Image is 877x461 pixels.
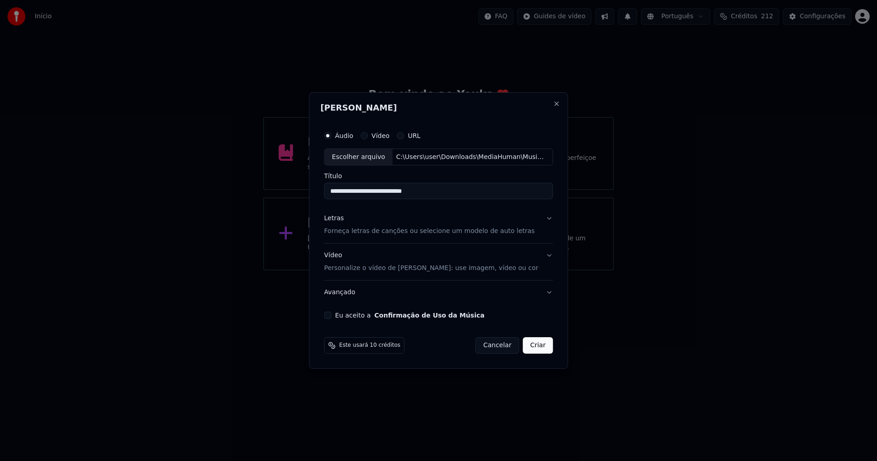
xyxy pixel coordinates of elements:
[324,264,539,273] p: Personalize o vídeo de [PERSON_NAME]: use imagem, vídeo ou cor
[324,173,553,180] label: Título
[324,251,539,273] div: Vídeo
[324,281,553,304] button: Avançado
[321,104,557,112] h2: [PERSON_NAME]
[475,337,519,354] button: Cancelar
[523,337,553,354] button: Criar
[325,149,393,165] div: Escolher arquivo
[375,312,485,318] button: Eu aceito a
[324,207,553,244] button: LetrasForneça letras de canções ou selecione um modelo de auto letras
[392,153,548,162] div: C:\Users\user\Downloads\MediaHuman\Music\Um Homem Também Chora · Marante.mp3
[324,214,344,223] div: Letras
[339,342,401,349] span: Este usará 10 créditos
[408,132,421,139] label: URL
[324,227,535,236] p: Forneça letras de canções ou selecione um modelo de auto letras
[335,312,485,318] label: Eu aceito a
[324,244,553,281] button: VídeoPersonalize o vídeo de [PERSON_NAME]: use imagem, vídeo ou cor
[335,132,354,139] label: Áudio
[371,132,390,139] label: Vídeo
